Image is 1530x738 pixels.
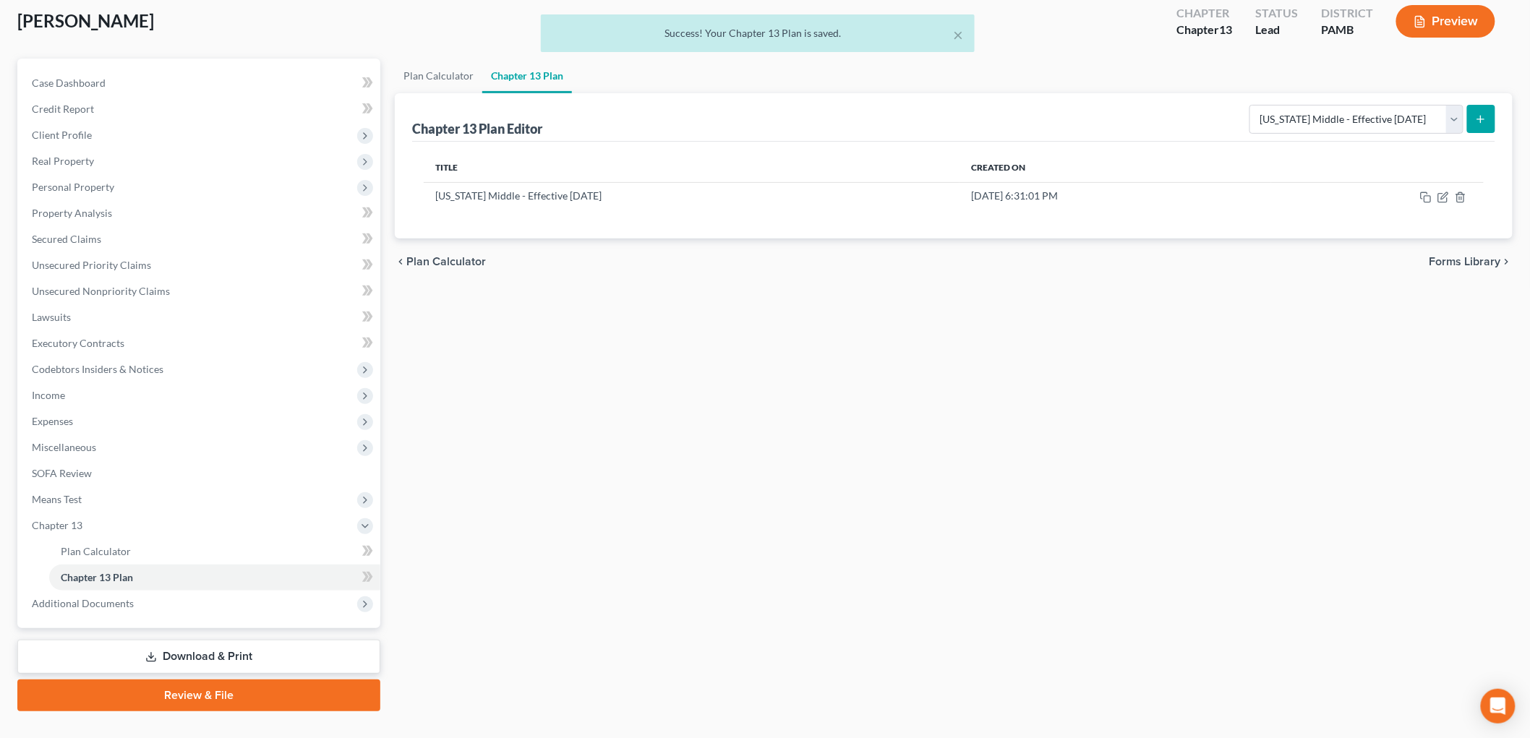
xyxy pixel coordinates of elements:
span: Income [32,389,65,401]
span: Miscellaneous [32,441,96,453]
span: Plan Calculator [406,256,486,267]
button: Preview [1396,5,1495,38]
span: Executory Contracts [32,337,124,349]
span: Expenses [32,415,73,427]
span: Additional Documents [32,597,134,609]
a: Download & Print [17,640,380,674]
span: Real Property [32,155,94,167]
span: Case Dashboard [32,77,106,89]
div: District [1321,5,1373,22]
a: Lawsuits [20,304,380,330]
span: Secured Claims [32,233,101,245]
a: Secured Claims [20,226,380,252]
span: Unsecured Priority Claims [32,259,151,271]
span: Credit Report [32,103,94,115]
a: Plan Calculator [395,59,482,93]
a: Unsecured Priority Claims [20,252,380,278]
i: chevron_right [1501,256,1513,267]
button: Forms Library chevron_right [1429,256,1513,267]
div: Status [1255,5,1298,22]
span: Client Profile [32,129,92,141]
th: Created On [960,153,1270,182]
span: SOFA Review [32,467,92,479]
span: Codebtors Insiders & Notices [32,363,163,375]
span: [PERSON_NAME] [17,10,154,31]
span: Means Test [32,493,82,505]
a: Unsecured Nonpriority Claims [20,278,380,304]
a: Plan Calculator [49,539,380,565]
div: Success! Your Chapter 13 Plan is saved. [552,26,963,40]
a: Case Dashboard [20,70,380,96]
span: Forms Library [1429,256,1501,267]
a: Chapter 13 Plan [482,59,572,93]
span: Chapter 13 [32,519,82,531]
span: Property Analysis [32,207,112,219]
span: Personal Property [32,181,114,193]
div: Open Intercom Messenger [1481,689,1516,724]
td: [DATE] 6:31:01 PM [960,182,1270,210]
a: Review & File [17,679,380,711]
div: Chapter [1176,5,1232,22]
i: chevron_left [395,256,406,267]
span: Unsecured Nonpriority Claims [32,285,170,297]
span: Lawsuits [32,311,71,323]
span: Plan Calculator [61,545,131,557]
button: chevron_left Plan Calculator [395,256,486,267]
a: SOFA Review [20,460,380,486]
a: Chapter 13 Plan [49,565,380,591]
a: Property Analysis [20,200,380,226]
a: Executory Contracts [20,330,380,356]
div: Chapter 13 Plan Editor [412,120,542,137]
td: [US_STATE] Middle - Effective [DATE] [424,182,960,210]
span: Chapter 13 Plan [61,571,133,583]
a: Credit Report [20,96,380,122]
button: × [953,26,963,43]
th: Title [424,153,960,182]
